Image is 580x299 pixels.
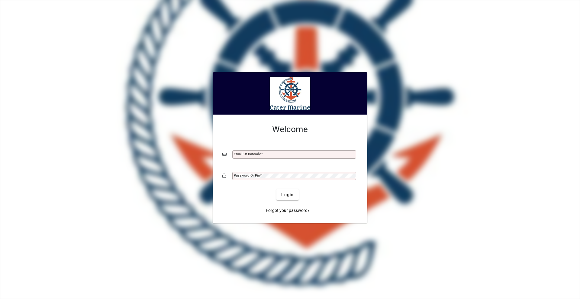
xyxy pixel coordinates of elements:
[234,152,261,156] mat-label: Email or Barcode
[266,207,310,214] span: Forgot your password?
[222,124,358,135] h2: Welcome
[263,205,312,216] a: Forgot your password?
[234,173,260,177] mat-label: Password or Pin
[281,192,294,198] span: Login
[276,189,298,200] button: Login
